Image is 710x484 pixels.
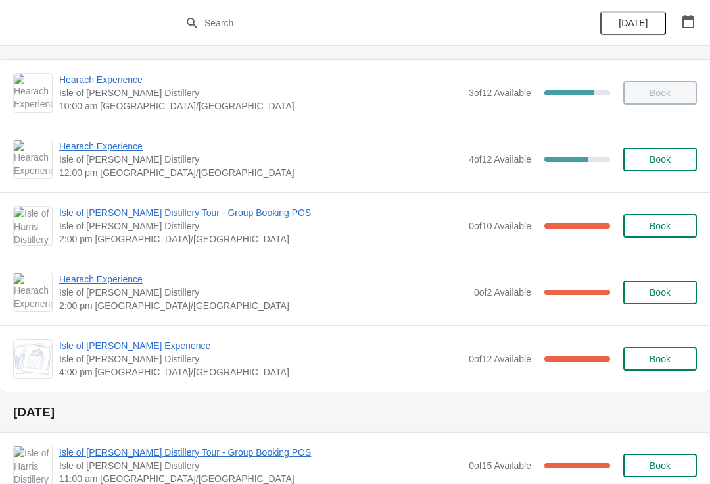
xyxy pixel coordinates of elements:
[59,352,462,365] span: Isle of [PERSON_NAME] Distillery
[14,74,52,112] img: Hearach Experience | Isle of Harris Distillery | 10:00 am Europe/London
[59,99,462,113] span: 10:00 am [GEOGRAPHIC_DATA]/[GEOGRAPHIC_DATA]
[623,454,697,477] button: Book
[469,154,531,165] span: 4 of 12 Available
[59,86,462,99] span: Isle of [PERSON_NAME] Distillery
[650,460,671,471] span: Book
[59,219,462,232] span: Isle of [PERSON_NAME] Distillery
[59,166,462,179] span: 12:00 pm [GEOGRAPHIC_DATA]/[GEOGRAPHIC_DATA]
[623,347,697,371] button: Book
[59,140,462,153] span: Hearach Experience
[650,354,671,364] span: Book
[59,286,467,299] span: Isle of [PERSON_NAME] Distillery
[14,343,52,375] img: Isle of Harris Gin Experience | Isle of Harris Distillery | 4:00 pm Europe/London
[14,140,52,178] img: Hearach Experience | Isle of Harris Distillery | 12:00 pm Europe/London
[650,287,671,298] span: Book
[469,460,531,471] span: 0 of 15 Available
[59,153,462,166] span: Isle of [PERSON_NAME] Distillery
[600,11,666,35] button: [DATE]
[204,11,532,35] input: Search
[623,281,697,304] button: Book
[619,18,648,28] span: [DATE]
[59,339,462,352] span: Isle of [PERSON_NAME] Experience
[650,221,671,231] span: Book
[13,406,697,419] h2: [DATE]
[469,221,531,231] span: 0 of 10 Available
[59,365,462,379] span: 4:00 pm [GEOGRAPHIC_DATA]/[GEOGRAPHIC_DATA]
[59,459,462,472] span: Isle of [PERSON_NAME] Distillery
[59,299,467,312] span: 2:00 pm [GEOGRAPHIC_DATA]/[GEOGRAPHIC_DATA]
[469,88,531,98] span: 3 of 12 Available
[59,73,462,86] span: Hearach Experience
[469,354,531,364] span: 0 of 12 Available
[14,207,52,245] img: Isle of Harris Distillery Tour - Group Booking POS | Isle of Harris Distillery | 2:00 pm Europe/L...
[59,446,462,459] span: Isle of [PERSON_NAME] Distillery Tour - Group Booking POS
[474,287,531,298] span: 0 of 2 Available
[623,148,697,171] button: Book
[623,214,697,238] button: Book
[650,154,671,165] span: Book
[59,206,462,219] span: Isle of [PERSON_NAME] Distillery Tour - Group Booking POS
[59,232,462,246] span: 2:00 pm [GEOGRAPHIC_DATA]/[GEOGRAPHIC_DATA]
[59,273,467,286] span: Hearach Experience
[14,273,52,311] img: Hearach Experience | Isle of Harris Distillery | 2:00 pm Europe/London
